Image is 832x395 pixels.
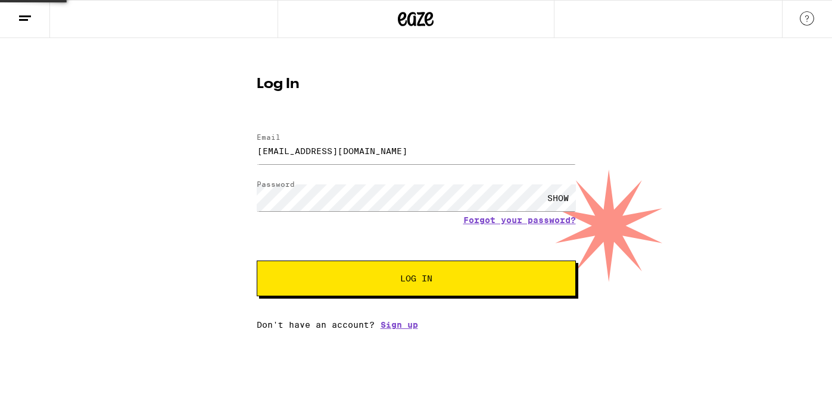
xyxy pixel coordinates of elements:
[257,320,576,330] div: Don't have an account?
[463,215,576,225] a: Forgot your password?
[257,261,576,296] button: Log In
[257,180,295,188] label: Password
[400,274,432,283] span: Log In
[257,77,576,92] h1: Log In
[257,137,576,164] input: Email
[540,184,576,211] div: SHOW
[381,320,418,330] a: Sign up
[257,133,281,141] label: Email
